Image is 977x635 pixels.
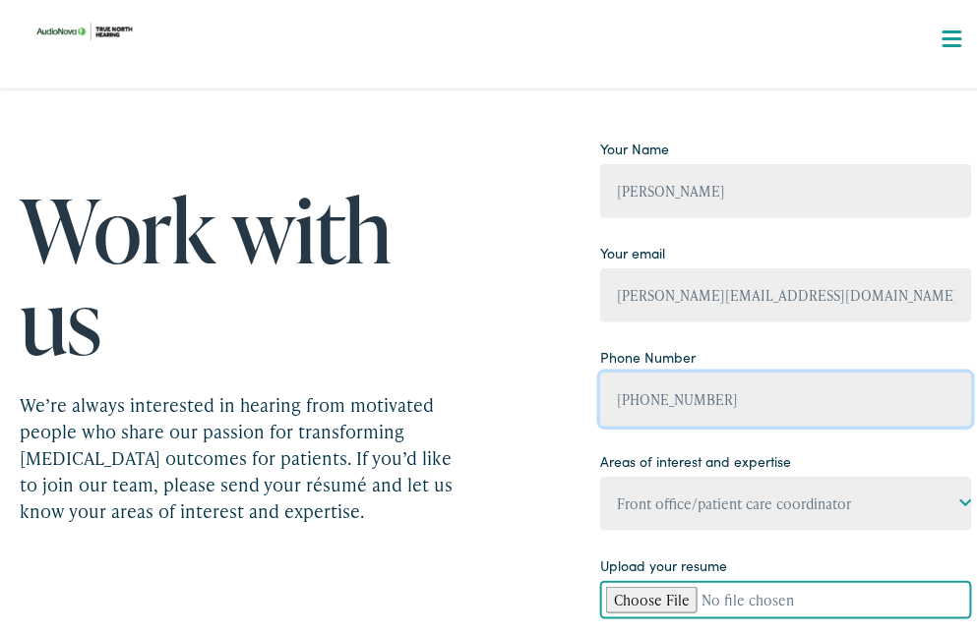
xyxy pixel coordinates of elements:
[20,178,472,362] h1: Work with us
[600,342,696,363] label: Phone Number
[600,368,971,422] input: (XXX) XXX - XXXX
[600,446,791,467] label: Areas of interest and expertise
[34,79,972,140] a: What We Offer
[20,386,472,519] div: We’re always interested in hearing from motivated people who share our passion for transforming [...
[600,238,665,259] label: Your email
[600,159,971,213] input: First Name
[600,550,727,571] label: Upload your resume
[600,134,669,154] label: Your Name
[600,263,971,317] input: example@gmail.com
